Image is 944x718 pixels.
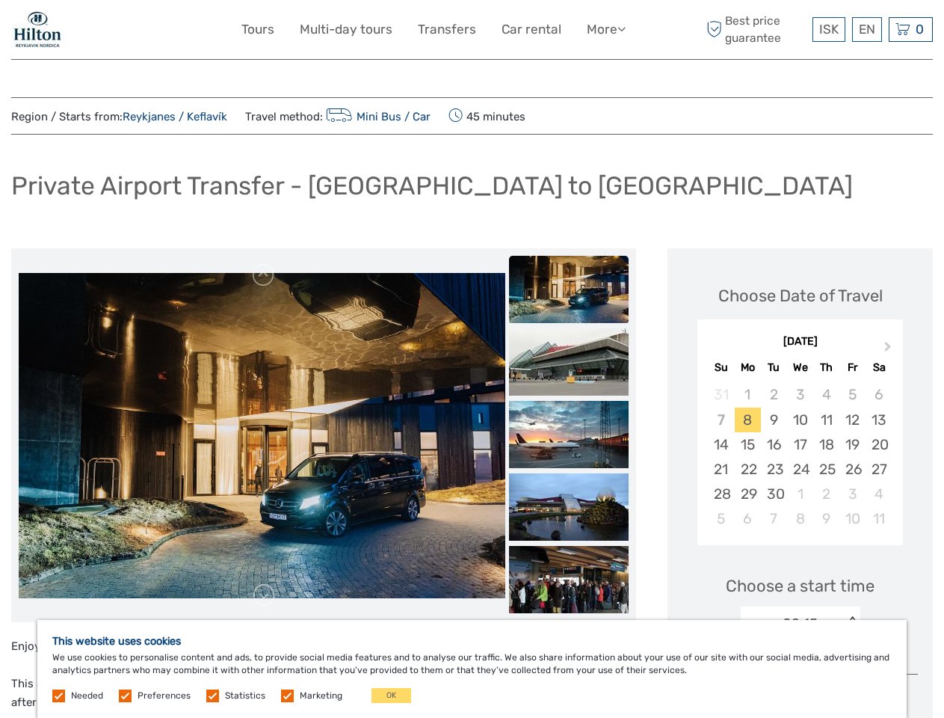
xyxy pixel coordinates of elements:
a: More [587,19,626,40]
div: Choose Wednesday, September 10th, 2025 [787,408,813,432]
div: EN [852,17,882,42]
span: 0 [913,22,926,37]
div: Not available Monday, September 1st, 2025 [735,382,761,407]
div: We use cookies to personalise content and ads, to provide social media features and to analyse ou... [37,620,907,718]
div: Choose Friday, September 26th, 2025 [839,457,866,482]
a: Reykjanes / Keflavík [123,110,227,123]
span: Region / Starts from: [11,109,227,125]
div: Not available Thursday, September 4th, 2025 [813,382,839,407]
div: Choose Wednesday, October 8th, 2025 [787,506,813,531]
div: Choose Friday, October 3rd, 2025 [839,482,866,506]
div: Choose Saturday, October 4th, 2025 [866,482,892,506]
div: Choose Monday, September 22nd, 2025 [735,457,761,482]
div: Choose Monday, September 15th, 2025 [735,432,761,457]
span: Choose a start time [726,574,874,598]
div: Su [708,358,734,378]
span: ISK [819,22,839,37]
button: Open LiveChat chat widget [172,23,190,41]
p: This airport transfer will take you to your destination of choice. Your driver will be waiting fo... [11,675,636,713]
div: Not available Wednesday, September 3rd, 2025 [787,382,813,407]
div: Th [813,358,839,378]
div: month 2025-09 [702,382,898,531]
h5: This website uses cookies [52,635,892,648]
div: Fr [839,358,866,378]
label: Preferences [138,690,191,702]
div: Choose Saturday, September 27th, 2025 [866,457,892,482]
div: Choose Saturday, October 11th, 2025 [866,506,892,531]
div: Choose Monday, September 29th, 2025 [735,482,761,506]
div: Choose Thursday, September 11th, 2025 [813,408,839,432]
div: Mo [735,358,761,378]
label: Statistics [225,690,265,702]
div: Not available Saturday, September 6th, 2025 [866,382,892,407]
div: Choose Thursday, September 18th, 2025 [813,432,839,457]
div: Choose Friday, October 10th, 2025 [839,506,866,531]
div: Choose Sunday, October 5th, 2025 [708,506,734,531]
label: Needed [71,690,103,702]
a: Car rental [502,19,561,40]
img: 1846-e7c6c28a-36f7-44b6-aaf6-bfd1581794f2_logo_small.jpg [11,11,64,48]
a: Multi-day tours [300,19,392,40]
div: Choose Friday, September 19th, 2025 [839,432,866,457]
div: Choose Wednesday, October 1st, 2025 [787,482,813,506]
div: Choose Sunday, September 21st, 2025 [708,457,734,482]
div: Choose Monday, October 6th, 2025 [735,506,761,531]
div: Choose Thursday, October 9th, 2025 [813,506,839,531]
div: Not available Sunday, September 7th, 2025 [708,408,734,432]
div: [DATE] [697,334,903,350]
div: Tu [761,358,787,378]
div: Sa [866,358,892,378]
div: Choose Thursday, October 2nd, 2025 [813,482,839,506]
a: Tours [241,19,274,40]
img: 5b37b35948a548e0bcc8482548ad1189_slider_thumbnail.jpeg [509,546,629,613]
button: Next Month [877,338,901,362]
div: Choose Wednesday, September 24th, 2025 [787,457,813,482]
div: We [787,358,813,378]
div: Choose Date of Travel [718,284,883,307]
div: Choose Tuesday, September 23rd, 2025 [761,457,787,482]
div: 02:15 [783,614,818,633]
img: 42c1324140fe4ed2bf845b97d24818ad_main_slider.jpg [19,273,505,598]
div: Choose Saturday, September 20th, 2025 [866,432,892,457]
span: 45 minutes [448,105,525,126]
div: Not available Friday, September 5th, 2025 [839,382,866,407]
a: Mini Bus / Car [323,110,431,123]
img: 5c797a841a5a4b7fa6211775afa0b161_slider_thumbnail.jpeg [509,401,629,468]
div: Choose Tuesday, October 7th, 2025 [761,506,787,531]
div: Not available Sunday, August 31st, 2025 [708,382,734,407]
label: Marketing [300,690,342,702]
div: Choose Tuesday, September 9th, 2025 [761,408,787,432]
img: 78d5c44c7eb044f3b821af3d33cea1dd_slider_thumbnail.jpeg [509,328,629,396]
a: Transfers [418,19,476,40]
div: Choose Saturday, September 13th, 2025 [866,408,892,432]
p: Enjoy the comfort of being picked up by a private driver straight from the welcome hall at the ai... [11,637,636,657]
div: Choose Sunday, September 14th, 2025 [708,432,734,457]
div: Choose Friday, September 12th, 2025 [839,408,866,432]
div: Choose Wednesday, September 17th, 2025 [787,432,813,457]
div: Choose Monday, September 8th, 2025 [735,408,761,432]
div: Not available Tuesday, September 2nd, 2025 [761,382,787,407]
button: OK [371,688,411,703]
img: 1e86d3f8def34c998e4a5701cb744eb5_slider_thumbnail.jpeg [509,473,629,541]
img: 42c1324140fe4ed2bf845b97d24818ad_slider_thumbnail.jpg [509,256,629,323]
div: Choose Tuesday, September 30th, 2025 [761,482,787,506]
h1: Private Airport Transfer - [GEOGRAPHIC_DATA] to [GEOGRAPHIC_DATA] [11,171,853,201]
div: Choose Thursday, September 25th, 2025 [813,457,839,482]
span: Travel method: [245,105,431,126]
div: Choose Tuesday, September 16th, 2025 [761,432,787,457]
span: Best price guarantee [703,13,809,46]
div: < > [845,616,858,632]
div: Choose Sunday, September 28th, 2025 [708,482,734,506]
p: We're away right now. Please check back later! [21,26,169,38]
